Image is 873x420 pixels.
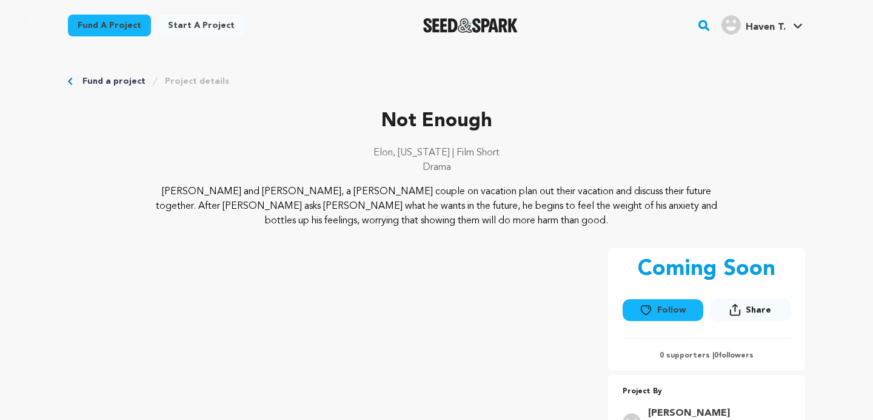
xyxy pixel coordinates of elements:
a: Fund a project [68,15,151,36]
p: Project By [623,385,791,399]
a: Start a project [158,15,244,36]
p: 0 supporters | followers [623,351,791,361]
p: Coming Soon [638,257,775,282]
span: Haven T.'s Profile [719,13,805,38]
a: Fund a project [82,75,145,87]
div: Haven T.'s Profile [721,15,786,35]
span: Haven T. [746,22,786,32]
img: Seed&Spark Logo Dark Mode [423,18,518,33]
a: Haven T.'s Profile [719,13,805,35]
p: Elon, [US_STATE] | Film Short [68,146,805,160]
span: Share [711,299,791,326]
span: 0 [714,352,718,359]
p: Not Enough [68,107,805,136]
button: Follow [623,299,703,321]
img: user.png [721,15,741,35]
button: Share [711,299,791,321]
p: Drama [68,160,805,175]
a: Project details [165,75,229,87]
p: [PERSON_NAME] and [PERSON_NAME], a [PERSON_NAME] couple on vacation plan out their vacation and d... [142,185,732,228]
div: Breadcrumb [68,75,805,87]
a: Seed&Spark Homepage [423,18,518,33]
span: Share [746,304,771,316]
